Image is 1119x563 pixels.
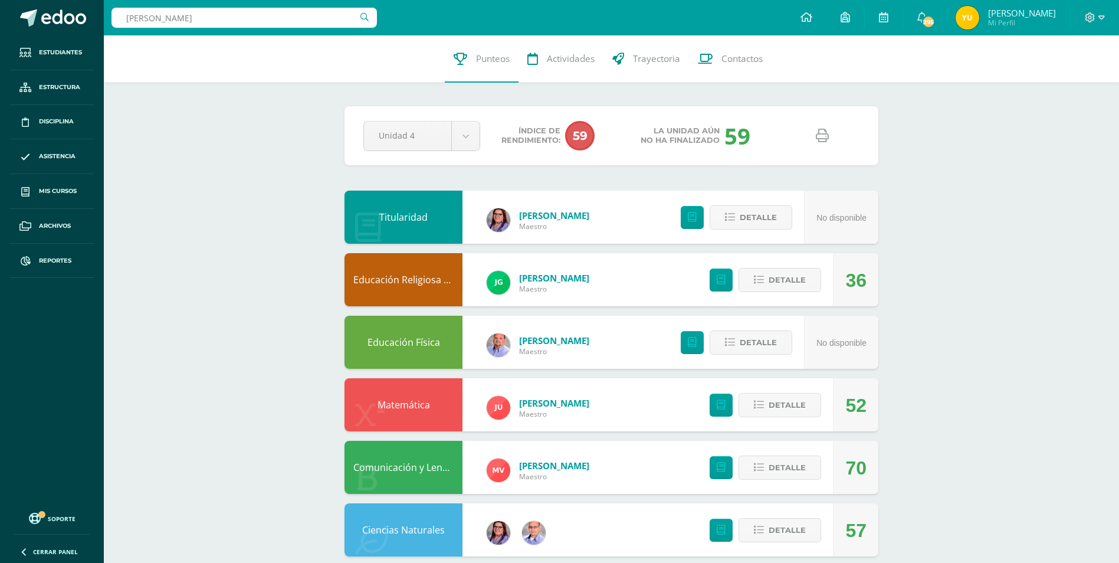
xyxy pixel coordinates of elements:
[988,7,1056,19] span: [PERSON_NAME]
[487,271,510,294] img: 3da61d9b1d2c0c7b8f7e89c78bbce001.png
[739,393,821,417] button: Detalle
[565,121,595,150] span: 59
[344,253,462,306] div: Educación Religiosa Escolar
[39,152,76,161] span: Asistencia
[39,221,71,231] span: Archivos
[547,53,595,65] span: Actividades
[519,472,589,482] span: Maestro
[9,35,94,70] a: Estudiantes
[39,256,71,266] span: Reportes
[739,456,821,480] button: Detalle
[710,205,792,230] button: Detalle
[9,174,94,209] a: Mis cursos
[721,53,763,65] span: Contactos
[724,120,750,151] div: 59
[344,441,462,494] div: Comunicación y Lenguaje, Idioma Español
[845,254,867,307] div: 36
[39,186,77,196] span: Mis cursos
[378,398,430,411] a: Matemática
[39,117,74,126] span: Disciplina
[641,126,720,145] span: La unidad aún no ha finalizado
[344,378,462,431] div: Matemática
[48,515,76,523] span: Soporte
[9,105,94,140] a: Disciplina
[33,548,78,556] span: Cerrar panel
[956,6,979,30] img: ffb4b55e764c5bd545a2672b87c12a4f.png
[740,207,777,228] span: Detalle
[9,139,94,174] a: Asistencia
[487,208,510,232] img: fda4ebce342fd1e8b3b59cfba0d95288.png
[519,272,589,284] a: [PERSON_NAME]
[769,269,806,291] span: Detalle
[689,35,772,83] a: Contactos
[344,316,462,369] div: Educación Física
[476,53,510,65] span: Punteos
[522,521,546,545] img: 636fc591f85668e7520e122fec75fd4f.png
[9,209,94,244] a: Archivos
[922,15,935,28] span: 295
[519,346,589,356] span: Maestro
[39,83,80,92] span: Estructura
[353,461,540,474] a: Comunicación y Lenguaje, Idioma Español
[845,504,867,557] div: 57
[445,35,519,83] a: Punteos
[519,210,589,221] a: [PERSON_NAME]
[487,521,510,545] img: fda4ebce342fd1e8b3b59cfba0d95288.png
[344,191,462,244] div: Titularidad
[633,53,680,65] span: Trayectoria
[519,221,589,231] span: Maestro
[740,332,777,353] span: Detalle
[487,333,510,357] img: 6c58b5a751619099581147680274b29f.png
[519,335,589,346] a: [PERSON_NAME]
[519,284,589,294] span: Maestro
[603,35,689,83] a: Trayectoria
[487,459,510,482] img: 1ff341f52347efc33ff1d2a179cbdb51.png
[362,523,445,536] a: Ciencias Naturales
[39,48,82,57] span: Estudiantes
[519,409,589,419] span: Maestro
[379,122,437,149] span: Unidad 4
[9,70,94,105] a: Estructura
[501,126,560,145] span: Índice de Rendimiento:
[364,122,480,150] a: Unidad 4
[816,338,867,348] span: No disponible
[14,510,90,526] a: Soporte
[769,519,806,541] span: Detalle
[769,457,806,479] span: Detalle
[710,330,792,355] button: Detalle
[845,441,867,495] div: 70
[519,35,603,83] a: Actividades
[367,336,440,349] a: Educación Física
[379,211,428,224] a: Titularidad
[988,18,1056,28] span: Mi Perfil
[739,268,821,292] button: Detalle
[9,244,94,279] a: Reportes
[111,8,377,28] input: Busca un usuario...
[845,379,867,432] div: 52
[769,394,806,416] span: Detalle
[487,396,510,420] img: b5613e1a4347ac065b47e806e9a54e9c.png
[739,518,821,542] button: Detalle
[353,273,476,286] a: Educación Religiosa Escolar
[519,460,589,472] a: [PERSON_NAME]
[519,397,589,409] a: [PERSON_NAME]
[344,503,462,557] div: Ciencias Naturales
[816,213,867,222] span: No disponible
